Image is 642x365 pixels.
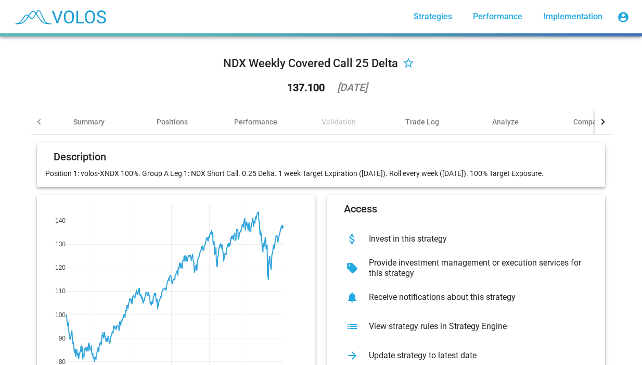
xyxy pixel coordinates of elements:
[234,117,277,127] div: Performance
[322,117,356,127] div: Validation
[344,289,361,306] mat-icon: notifications
[73,117,105,127] div: Summary
[543,11,602,21] span: Implementation
[405,117,439,127] div: Trade Log
[535,7,611,26] a: Implementation
[54,152,106,162] mat-card-title: Description
[573,117,604,127] div: Compare
[492,117,519,127] div: Analyze
[157,117,188,127] div: Positions
[405,7,460,26] a: Strategies
[337,82,367,93] div: [DATE]
[361,321,588,332] div: View strategy rules in Strategy Engine
[287,82,325,93] div: 137.100
[344,318,361,335] mat-icon: list
[465,7,531,26] a: Performance
[344,347,361,364] mat-icon: arrow_forward
[361,292,588,303] div: Receive notifications about this strategy
[344,231,361,247] mat-icon: attach_money
[8,4,111,30] img: blue_transparent.png
[45,168,597,179] p: Position 1: volos-XNDX 100%. Group A Leg 1: NDX Short Call. 0.25 Delta. 1 week Target Expiration ...
[336,283,597,312] button: Receive notifications about this strategy
[414,11,452,21] span: Strategies
[361,234,588,244] div: Invest in this strategy
[361,258,588,279] div: Provide investment management or execution services for this strategy
[336,254,597,283] button: Provide investment management or execution services for this strategy
[344,204,377,214] mat-card-title: Access
[402,58,415,70] mat-icon: star_border
[336,224,597,254] button: Invest in this strategy
[617,11,630,23] mat-icon: account_circle
[336,312,597,341] button: View strategy rules in Strategy Engine
[473,11,522,21] span: Performance
[223,55,398,72] div: NDX Weekly Covered Call 25 Delta
[344,260,361,276] mat-icon: sell
[361,350,588,361] div: Update strategy to latest date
